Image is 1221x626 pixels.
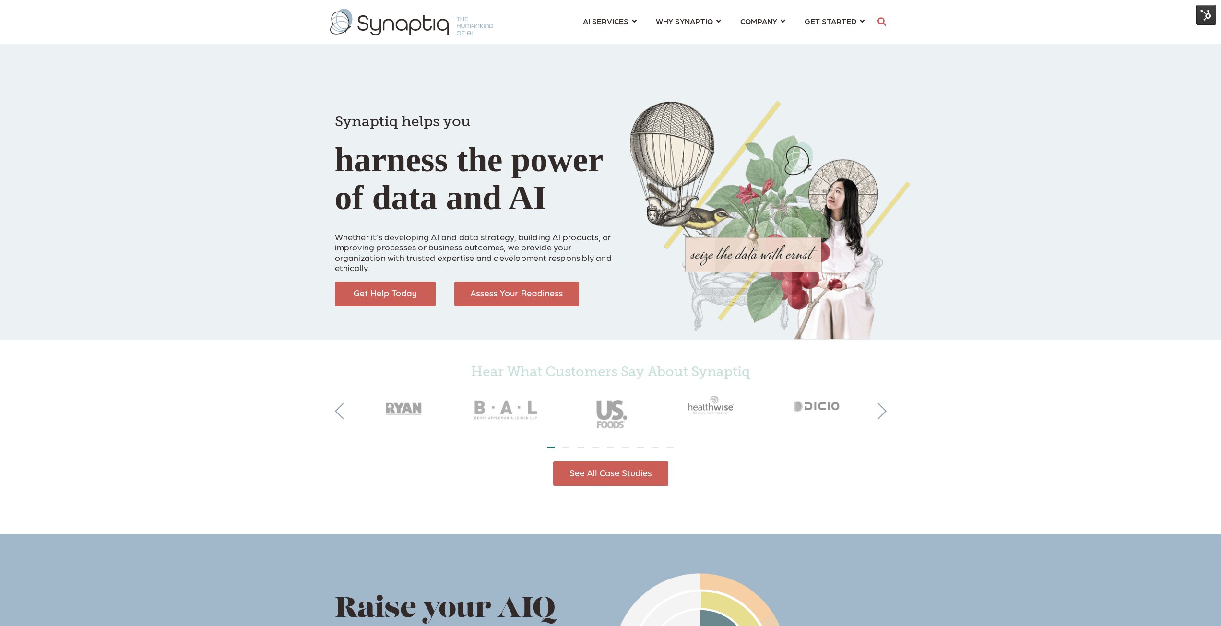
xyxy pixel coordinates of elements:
img: Healthwise_gray50 [663,384,766,426]
a: AI SERVICES [583,12,637,30]
a: WHY SYNAPTIQ [656,12,721,30]
img: USFoods_gray50 [559,384,663,437]
li: Page dot 6 [622,447,629,448]
span: Raise your AIQ [335,596,556,624]
li: Page dot 2 [562,447,569,448]
li: Page dot 3 [577,447,584,448]
nav: menu [573,5,874,39]
h1: harness the power of data and AI [335,96,616,217]
a: COMPANY [740,12,785,30]
img: Get Help Today [335,282,436,306]
p: Whether it’s developing AI and data strategy, building AI products, or improving processes or bus... [335,221,616,273]
h4: Hear What Customers Say About Synaptiq [352,364,870,380]
li: Page dot 4 [592,447,599,448]
li: Page dot 5 [607,447,614,448]
span: GET STARTED [805,14,856,27]
img: RyanCompanies_gray50_2 [352,384,455,426]
img: synaptiq logo-1 [330,9,493,35]
li: Page dot 9 [666,447,674,448]
span: Synaptiq helps you [335,113,471,130]
img: See All Case Studies [553,461,668,486]
span: COMPANY [740,14,777,27]
a: GET STARTED [805,12,865,30]
img: BAL_gray50 [455,384,559,437]
li: Page dot 7 [637,447,644,448]
li: Page dot 8 [652,447,659,448]
img: Collage of girl, balloon, bird, and butterfly, with seize the data with ernst text [630,101,911,340]
span: WHY SYNAPTIQ [656,14,713,27]
button: Next [870,403,887,419]
img: Assess Your Readiness [454,282,579,306]
img: HubSpot Tools Menu Toggle [1196,5,1216,25]
button: Previous [335,403,351,419]
li: Page dot 1 [547,447,555,448]
span: AI SERVICES [583,14,628,27]
img: Dicio [766,384,870,426]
